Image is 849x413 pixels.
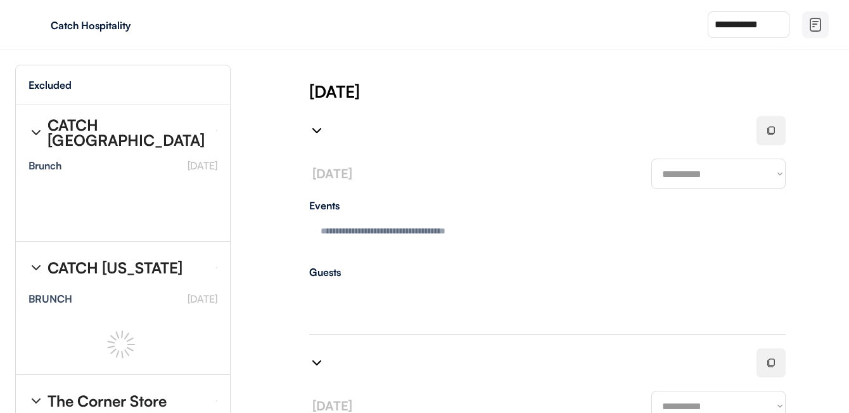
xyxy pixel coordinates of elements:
div: BRUNCH [29,294,72,304]
div: CATCH [GEOGRAPHIC_DATA] [48,117,206,148]
img: chevron-right%20%281%29.svg [29,260,44,275]
div: CATCH [US_STATE] [48,260,182,275]
img: chevron-right%20%281%29.svg [29,125,44,140]
div: Brunch [29,161,61,171]
div: Events [309,200,786,211]
div: The Corner Store [48,393,167,409]
font: [DATE] [188,292,217,305]
div: Guests [309,267,786,277]
img: yH5BAEAAAAALAAAAAABAAEAAAIBRAA7 [25,15,46,35]
font: [DATE] [312,166,352,181]
font: [DATE] [188,159,217,172]
div: Catch Hospitality [51,20,210,30]
div: Excluded [29,80,72,90]
img: chevron-right%20%281%29.svg [309,123,324,138]
img: file-02.svg [808,17,823,32]
img: chevron-right%20%281%29.svg [309,355,324,370]
div: [DATE] [309,80,849,103]
img: chevron-right%20%281%29.svg [29,393,44,409]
